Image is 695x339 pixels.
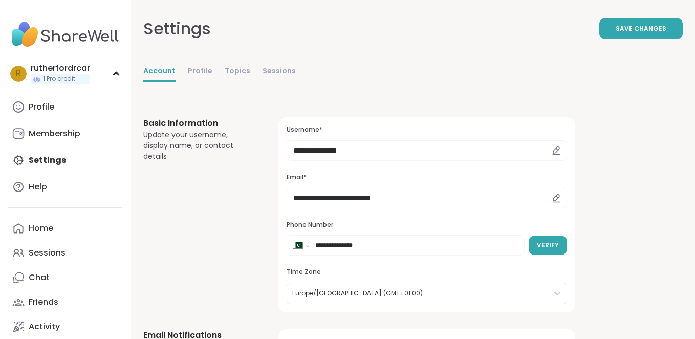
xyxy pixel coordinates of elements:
[8,16,122,52] img: ShareWell Nav Logo
[143,130,254,162] div: Update your username, display name, or contact details
[599,18,683,39] button: Save Changes
[29,321,60,332] div: Activity
[29,223,53,234] div: Home
[29,101,54,113] div: Profile
[225,61,250,82] a: Topics
[8,121,122,146] a: Membership
[287,125,567,134] h3: Username*
[8,290,122,314] a: Friends
[8,314,122,339] a: Activity
[143,117,254,130] h3: Basic Information
[8,95,122,119] a: Profile
[143,16,211,41] div: Settings
[616,24,666,33] span: Save Changes
[287,268,567,277] h3: Time Zone
[29,247,66,259] div: Sessions
[287,173,567,182] h3: Email*
[537,241,559,250] span: Verify
[29,181,47,193] div: Help
[263,61,296,82] a: Sessions
[16,67,21,80] span: r
[8,175,122,199] a: Help
[143,61,176,82] a: Account
[43,75,75,83] span: 1 Pro credit
[29,128,80,139] div: Membership
[188,61,212,82] a: Profile
[29,296,58,308] div: Friends
[8,216,122,241] a: Home
[8,265,122,290] a: Chat
[287,221,567,229] h3: Phone Number
[31,62,90,74] div: rutherfordrcar
[29,272,50,283] div: Chat
[8,241,122,265] a: Sessions
[529,236,567,255] button: Verify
